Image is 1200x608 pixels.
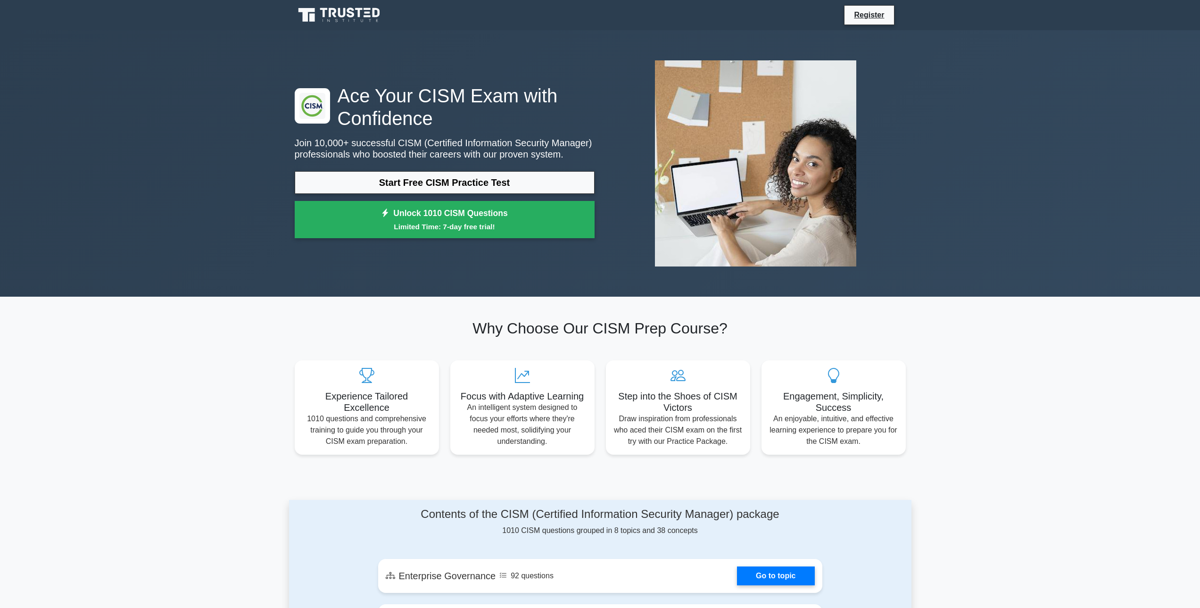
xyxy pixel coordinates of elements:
[848,9,890,21] a: Register
[613,391,743,413] h5: Step into the Shoes of CISM Victors
[458,391,587,402] h5: Focus with Adaptive Learning
[613,413,743,447] p: Draw inspiration from professionals who aced their CISM exam on the first try with our Practice P...
[302,413,431,447] p: 1010 questions and comprehensive training to guide you through your CISM exam preparation.
[295,171,595,194] a: Start Free CISM Practice Test
[378,508,822,521] h4: Contents of the CISM (Certified Information Security Manager) package
[295,201,595,239] a: Unlock 1010 CISM QuestionsLimited Time: 7-day free trial!
[458,402,587,447] p: An intelligent system designed to focus your efforts where they're needed most, solidifying your ...
[306,221,583,232] small: Limited Time: 7-day free trial!
[769,391,898,413] h5: Engagement, Simplicity, Success
[302,391,431,413] h5: Experience Tailored Excellence
[769,413,898,447] p: An enjoyable, intuitive, and effective learning experience to prepare you for the CISM exam.
[737,566,814,585] a: Go to topic
[378,508,822,536] div: 1010 CISM questions grouped in 8 topics and 38 concepts
[295,319,906,337] h2: Why Choose Our CISM Prep Course?
[295,137,595,160] p: Join 10,000+ successful CISM (Certified Information Security Manager) professionals who boosted t...
[295,84,595,130] h1: Ace Your CISM Exam with Confidence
